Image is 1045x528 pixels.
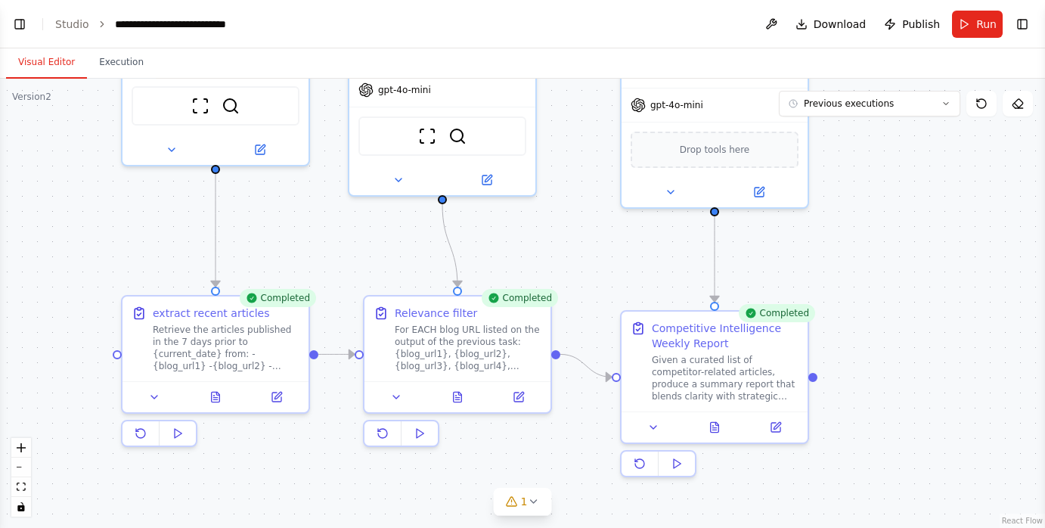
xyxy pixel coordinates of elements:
[184,388,248,406] button: View output
[482,289,558,307] div: Completed
[426,388,490,406] button: View output
[153,324,299,372] div: Retrieve the articles published in the 7 days prior to {current_date} from: -{blog_url1} -{blog_u...
[55,17,226,32] nav: breadcrumb
[395,306,477,321] div: Relevance filter
[191,97,209,115] img: ScrapeWebsiteTool
[240,289,316,307] div: Completed
[11,438,31,458] button: zoom in
[620,310,809,483] div: CompletedCompetitive Intelligence Weekly ReportGiven a curated list of competitor-related article...
[560,346,612,384] g: Edge from df0165d0-da77-4355-ba21-ae115863679c to 70ad6c9b-d444-440c-93a2-663962d832b3
[11,458,31,477] button: zoom out
[789,11,873,38] button: Download
[395,324,541,372] div: For EACH blog URL listed on the output of the previous task: {blog_url1}, {blog_url2}, {blog_url3...
[652,321,798,351] div: Competitive Intelligence Weekly Report
[363,295,552,453] div: CompletedRelevance filterFor EACH blog URL listed on the output of the previous task: {blog_url1}...
[976,17,997,32] span: Run
[448,127,467,145] img: SerperDevTool
[1012,14,1033,35] button: Show right sidebar
[652,354,798,402] div: Given a curated list of competitor-related articles, produce a summary report that blends clarity...
[804,98,894,110] span: Previous executions
[739,304,815,322] div: Completed
[121,295,310,453] div: Completedextract recent articlesRetrieve the articles published in the 7 days prior to {current_d...
[378,84,431,96] span: gpt-4o-mini
[878,11,946,38] button: Publish
[11,438,31,517] div: React Flow controls
[521,494,528,509] span: 1
[444,171,529,189] button: Open in side panel
[779,91,960,116] button: Previous executions
[348,8,537,197] div: gpt-4o-miniScrapeWebsiteToolSerperDevTool
[814,17,867,32] span: Download
[222,97,240,115] img: SerperDevTool
[9,14,30,35] button: Show left sidebar
[494,488,552,516] button: 1
[217,141,302,159] button: Open in side panel
[6,47,87,79] button: Visual Editor
[492,388,544,406] button: Open in side panel
[1002,517,1043,525] a: React Flow attribution
[11,497,31,517] button: toggle interactivity
[680,142,750,157] span: Drop tools here
[716,183,802,201] button: Open in side panel
[902,17,940,32] span: Publish
[11,477,31,497] button: fit view
[620,23,809,209] div: gpt-4o-miniDrop tools here
[208,174,223,287] g: Edge from 97739d53-1e19-487d-b464-5405bfec1082 to fdf9bea3-ef50-42d8-bb9a-d217566acf6d
[12,91,51,103] div: Version 2
[318,346,355,362] g: Edge from fdf9bea3-ef50-42d8-bb9a-d217566acf6d to df0165d0-da77-4355-ba21-ae115863679c
[435,204,465,287] g: Edge from 9f5da0ff-8481-42d6-9248-50569e32d597 to df0165d0-da77-4355-ba21-ae115863679c
[250,388,302,406] button: Open in side panel
[153,306,270,321] div: extract recent articles
[418,127,436,145] img: ScrapeWebsiteTool
[650,99,703,111] span: gpt-4o-mini
[87,47,156,79] button: Execution
[55,18,89,30] a: Studio
[683,418,747,436] button: View output
[707,216,722,302] g: Edge from 84e86887-0492-4459-ba23-cba3d4d4979c to 70ad6c9b-d444-440c-93a2-663962d832b3
[749,418,802,436] button: Open in side panel
[952,11,1003,38] button: Run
